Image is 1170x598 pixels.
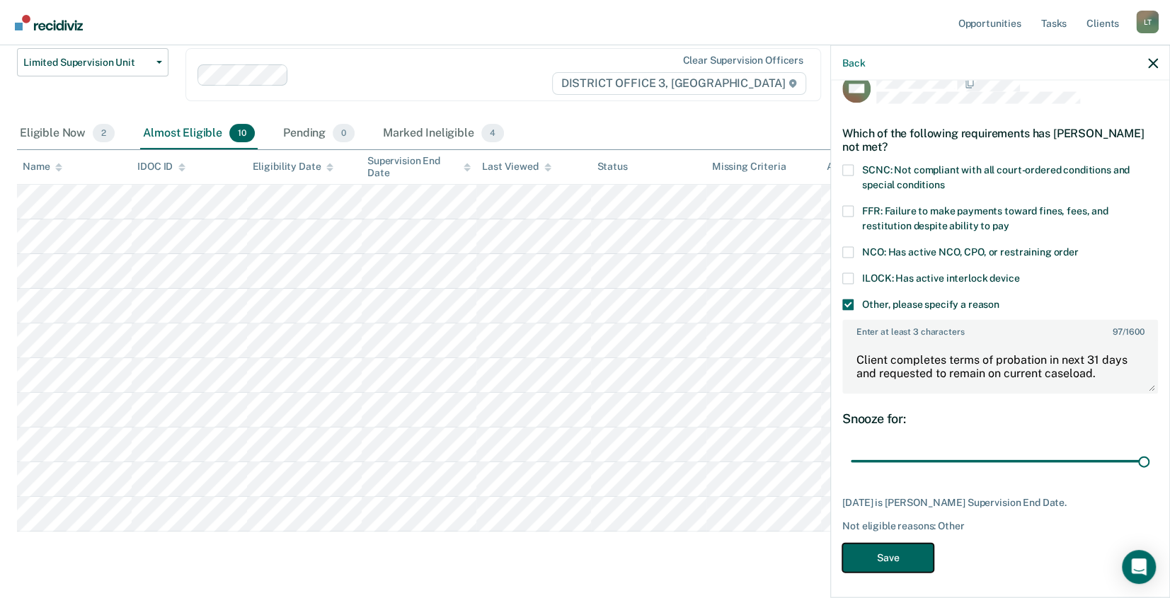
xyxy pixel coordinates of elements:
span: Limited Supervision Unit [23,57,151,69]
div: Snooze for: [842,411,1158,427]
div: Eligibility Date [253,161,334,173]
span: FFR: Failure to make payments toward fines, fees, and restitution despite ability to pay [862,205,1108,231]
div: Missing Criteria [712,161,786,173]
div: Which of the following requirements has [PERSON_NAME] not met? [842,115,1158,164]
div: Eligible Now [17,118,117,149]
div: Last Viewed [482,161,551,173]
span: 0 [333,124,355,142]
div: Almost Eligible [140,118,258,149]
div: Status [597,161,627,173]
span: SCNC: Not compliant with all court-ordered conditions and special conditions [862,164,1130,190]
div: Pending [280,118,357,149]
img: Recidiviz [15,15,83,30]
div: Supervision End Date [367,155,471,179]
button: Profile dropdown button [1136,11,1159,33]
span: 4 [481,124,504,142]
span: 2 [93,124,115,142]
div: Marked Ineligible [380,118,507,149]
span: DISTRICT OFFICE 3, [GEOGRAPHIC_DATA] [552,72,806,95]
div: [DATE] is [PERSON_NAME] Supervision End Date. [842,496,1158,508]
label: Enter at least 3 characters [844,321,1157,337]
span: ILOCK: Has active interlock device [862,272,1019,284]
div: Assigned to [827,161,893,173]
span: / 1600 [1112,327,1144,337]
button: Back [842,57,865,69]
div: Not eligible reasons: Other [842,520,1158,532]
span: 97 [1112,327,1123,337]
div: Name [23,161,62,173]
div: IDOC ID [137,161,185,173]
div: Open Intercom Messenger [1122,550,1156,584]
div: L T [1136,11,1159,33]
span: NCO: Has active NCO, CPO, or restraining order [862,246,1079,258]
span: Other, please specify a reason [862,299,999,310]
textarea: Client completes terms of probation in next 31 days and requested to remain on current caseload. [844,340,1157,392]
div: Clear supervision officers [682,54,803,67]
span: 10 [229,124,255,142]
button: Save [842,544,934,573]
